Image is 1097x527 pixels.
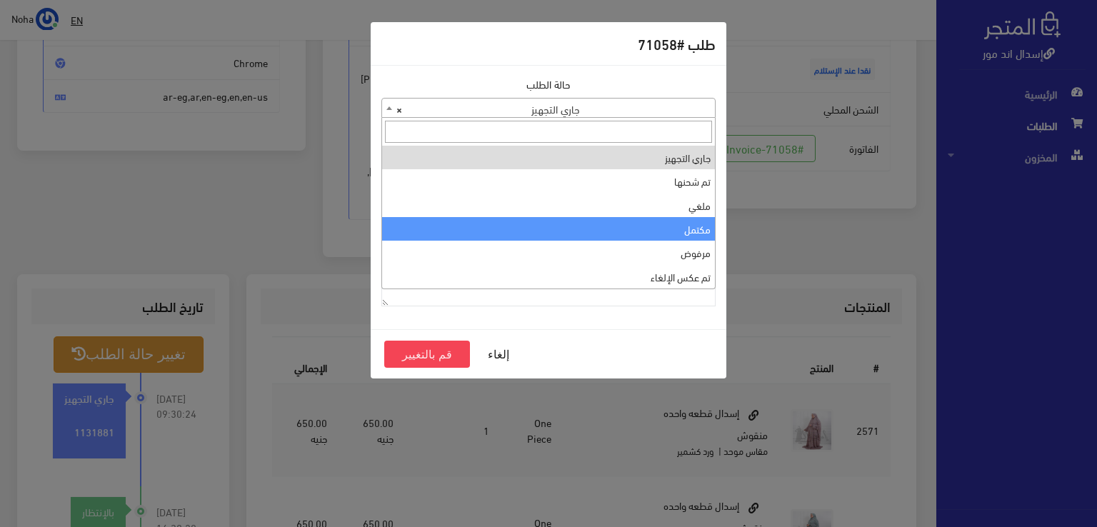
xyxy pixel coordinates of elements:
[526,76,571,92] label: حالة الطلب
[382,241,715,264] li: مرفوض
[470,341,527,368] button: إلغاء
[382,146,715,169] li: جاري التجهيز
[382,194,715,217] li: ملغي
[381,98,716,118] span: جاري التجهيز
[384,341,470,368] button: قم بالتغيير
[382,99,715,119] span: جاري التجهيز
[17,429,71,483] iframe: Drift Widget Chat Controller
[382,217,715,241] li: مكتمل
[638,33,716,54] h5: طلب #71058
[396,99,402,119] span: ×
[382,169,715,193] li: تم شحنها
[382,265,715,288] li: تم عكس الإلغاء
